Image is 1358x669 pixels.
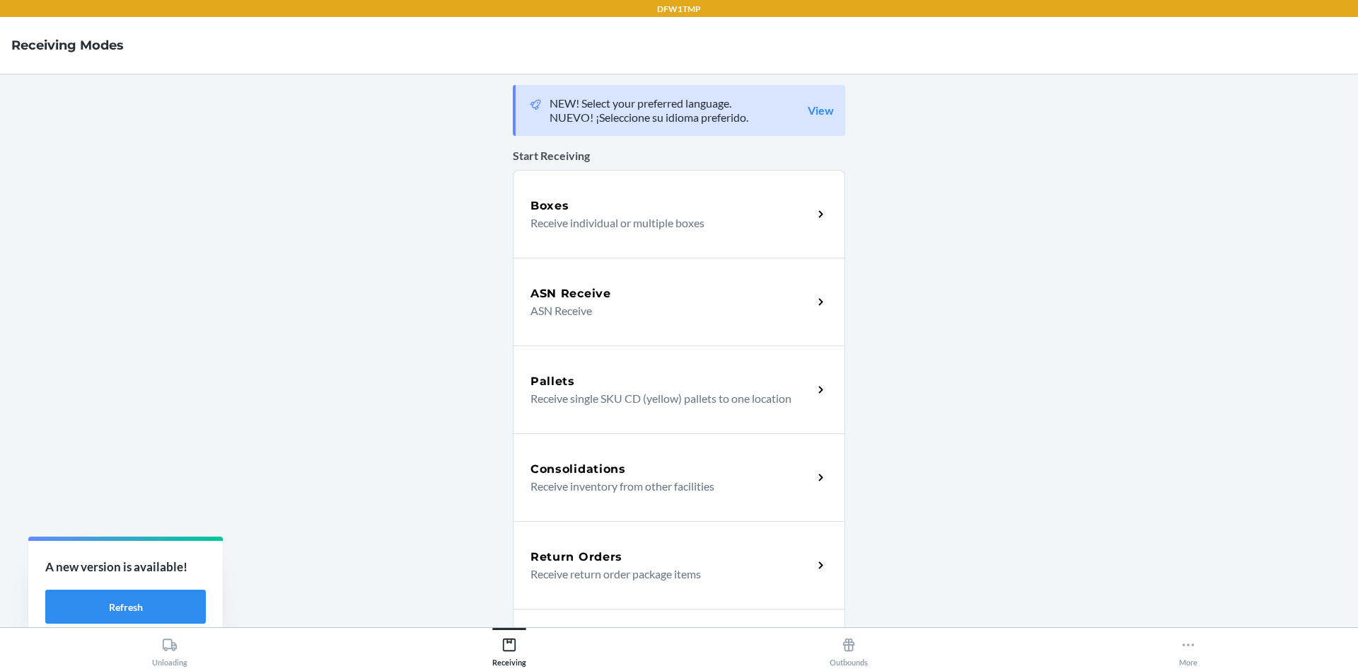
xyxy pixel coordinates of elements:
h4: Receiving Modes [11,36,124,55]
button: Refresh [45,590,206,624]
p: NUEVO! ¡Seleccione su idioma preferido. [550,110,748,125]
a: PalletsReceive single SKU CD (yellow) pallets to one location [513,345,845,433]
a: ASN ReceiveASN Receive [513,258,845,345]
div: Receiving [492,631,526,667]
h5: Boxes [530,198,569,215]
p: Receive individual or multiple boxes [530,215,801,231]
p: Receive single SKU CD (yellow) pallets to one location [530,390,801,407]
div: Unloading [152,631,187,667]
a: ConsolidationsReceive inventory from other facilities [513,433,845,521]
a: View [808,103,834,118]
button: Receiving [339,628,679,667]
a: Return OrdersReceive return order package items [513,521,845,609]
a: BoxesReceive individual or multiple boxes [513,170,845,258]
div: More [1179,631,1197,667]
p: ASN Receive [530,302,801,319]
h5: ASN Receive [530,285,611,302]
div: Outbounds [830,631,868,667]
h5: Return Orders [530,549,622,566]
button: Outbounds [679,628,1018,667]
h5: Pallets [530,373,575,390]
p: Receive inventory from other facilities [530,478,801,495]
p: DFW1TMP [657,3,701,16]
p: Receive return order package items [530,566,801,583]
p: Start Receiving [513,147,845,164]
p: NEW! Select your preferred language. [550,96,748,110]
h5: Consolidations [530,461,626,478]
button: More [1018,628,1358,667]
p: A new version is available! [45,558,206,576]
